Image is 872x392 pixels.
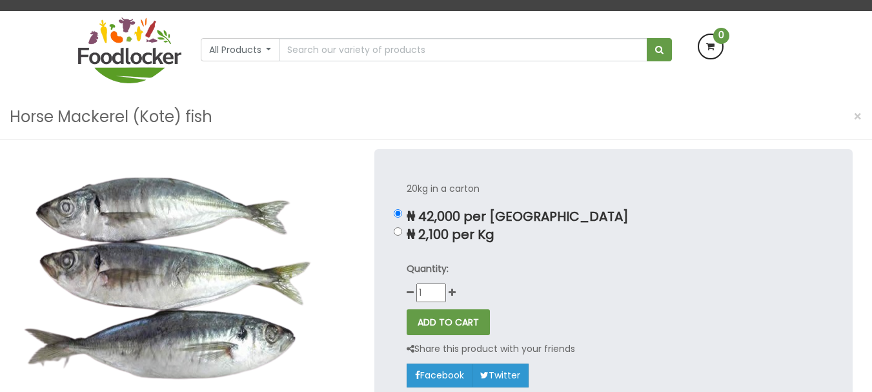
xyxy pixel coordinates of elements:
input: ₦ 2,100 per Kg [394,227,402,236]
p: ₦ 2,100 per Kg [407,227,820,242]
input: Search our variety of products [279,38,647,61]
p: 20kg in a carton [407,181,820,196]
a: Twitter [472,364,529,387]
strong: Quantity: [407,262,449,275]
input: ₦ 42,000 per [GEOGRAPHIC_DATA] [394,209,402,218]
p: Share this product with your friends [407,342,575,356]
button: All Products [201,38,280,61]
img: FoodLocker [78,17,181,83]
p: ₦ 42,000 per [GEOGRAPHIC_DATA] [407,209,820,224]
span: 0 [713,28,729,44]
h3: Horse Mackerel (Kote) fish [10,105,212,129]
a: Facebook [407,364,472,387]
span: × [853,107,862,126]
button: Close [847,103,869,130]
button: ADD TO CART [407,309,490,335]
